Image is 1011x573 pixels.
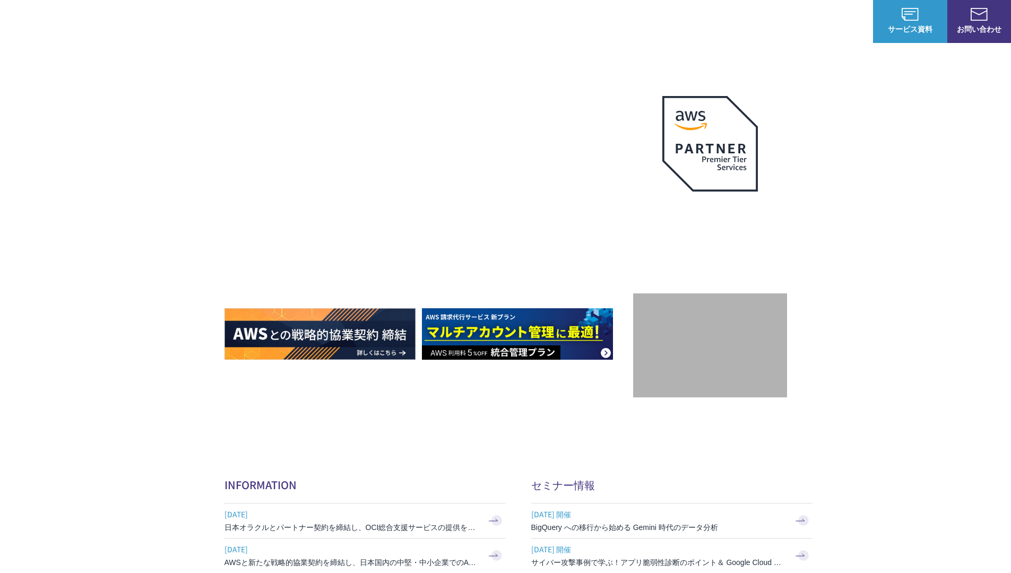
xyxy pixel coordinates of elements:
[531,539,813,573] a: [DATE] 開催 サイバー攻撃事例で学ぶ！アプリ脆弱性診断のポイント＆ Google Cloud セキュリティ対策
[552,16,593,27] p: サービス
[224,541,479,557] span: [DATE]
[422,308,613,360] img: AWS請求代行サービス 統合管理プラン
[698,204,722,220] em: AWS
[873,23,947,34] span: サービス資料
[650,204,771,245] p: 最上位プレミアティア サービスパートナー
[531,557,786,568] h3: サイバー攻撃事例で学ぶ！アプリ脆弱性診断のポイント＆ Google Cloud セキュリティ対策
[224,308,416,360] img: AWSとの戦略的協業契約 締結
[720,16,750,27] a: 導入事例
[122,10,199,32] span: NHN テコラス AWS総合支援サービス
[224,503,506,538] a: [DATE] 日本オラクルとパートナー契約を締結し、OCI総合支援サービスの提供を開始
[224,522,479,533] h3: 日本オラクルとパートナー契約を締結し、OCI総合支援サービスの提供を開始
[662,96,758,192] img: AWSプレミアティアサービスパートナー
[224,477,506,492] h2: INFORMATION
[224,557,479,568] h3: AWSと新たな戦略的協業契約を締結し、日本国内の中堅・中小企業でのAWS活用を加速
[654,309,766,387] img: 契約件数
[531,503,813,538] a: [DATE] 開催 BigQuery への移行から始める Gemini 時代のデータ分析
[224,506,479,522] span: [DATE]
[531,522,786,533] h3: BigQuery への移行から始める Gemini 時代のデータ分析
[614,16,699,27] p: 業種別ソリューション
[224,539,506,573] a: [DATE] AWSと新たな戦略的協業契約を締結し、日本国内の中堅・中小企業でのAWS活用を加速
[531,541,786,557] span: [DATE] 開催
[902,8,919,21] img: AWS総合支援サービス C-Chorus サービス資料
[771,16,811,27] p: ナレッジ
[506,16,531,27] p: 強み
[531,506,786,522] span: [DATE] 開催
[833,16,862,27] a: ログイン
[531,477,813,492] h2: セミナー情報
[947,23,1011,34] span: お問い合わせ
[224,117,633,164] p: AWSの導入からコスト削減、 構成・運用の最適化からデータ活用まで 規模や業種業態を問わない マネージドサービスで
[971,8,988,21] img: お問い合わせ
[224,175,633,276] h1: AWS ジャーニーの 成功を実現
[16,8,199,34] a: AWS総合支援サービス C-Chorus NHN テコラスAWS総合支援サービス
